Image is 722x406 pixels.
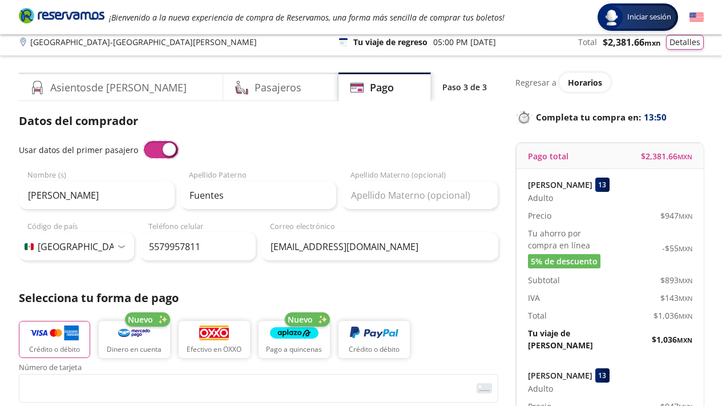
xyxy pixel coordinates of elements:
[578,36,597,48] p: Total
[568,77,602,88] span: Horarios
[19,181,175,210] input: Nombre (s)
[259,321,330,358] button: Pago a quincenas
[595,178,610,192] div: 13
[644,111,667,124] span: 13:50
[679,294,692,303] small: MXN
[338,321,410,358] button: Crédito o débito
[595,368,610,383] div: 13
[370,80,394,95] h4: Pago
[179,321,250,358] button: Efectivo en OXXO
[528,369,592,381] p: [PERSON_NAME]
[19,290,498,307] p: Selecciona tu forma de pago
[662,242,692,254] span: -$ 55
[528,327,610,351] p: Tu viaje de [PERSON_NAME]
[660,210,692,222] span: $ 947
[255,80,301,95] h4: Pasajeros
[528,192,553,204] span: Adulto
[30,36,257,48] p: [GEOGRAPHIC_DATA] - [GEOGRAPHIC_DATA][PERSON_NAME]
[528,150,568,162] p: Pago total
[266,344,322,355] p: Pago a quincenas
[109,12,505,23] em: ¡Bienvenido a la nueva experiencia de compra de Reservamos, una forma más sencilla de comprar tus...
[679,212,692,220] small: MXN
[19,321,90,358] button: Crédito o débito
[528,309,547,321] p: Total
[25,243,34,250] img: MX
[140,232,256,261] input: Teléfono celular
[515,73,704,92] div: Regresar a ver horarios
[349,344,400,355] p: Crédito o débito
[623,11,676,23] span: Iniciar sesión
[128,313,153,325] span: Nuevo
[531,255,598,267] span: 5% de descuento
[50,80,187,95] h4: Asientos de [PERSON_NAME]
[19,112,498,130] p: Datos del comprador
[689,10,704,25] button: English
[29,344,80,355] p: Crédito o débito
[353,36,427,48] p: Tu viaje de regreso
[641,150,692,162] span: $ 2,381.66
[19,7,104,24] i: Brand Logo
[477,383,492,393] img: card
[660,292,692,304] span: $ 143
[654,309,692,321] span: $ 1,036
[528,274,560,286] p: Subtotal
[433,36,496,48] p: 05:00 PM [DATE]
[660,274,692,286] span: $ 893
[679,312,692,320] small: MXN
[19,364,498,374] span: Número de tarjeta
[24,377,493,399] iframe: Iframe del número de tarjeta asegurada
[528,179,592,191] p: [PERSON_NAME]
[528,292,540,304] p: IVA
[107,344,162,355] p: Dinero en cuenta
[515,77,556,89] p: Regresar a
[652,333,692,345] span: $ 1,036
[19,7,104,27] a: Brand Logo
[644,38,660,48] small: MXN
[679,244,692,253] small: MXN
[442,81,487,93] p: Paso 3 de 3
[19,144,138,155] span: Usar datos del primer pasajero
[99,321,170,358] button: Dinero en cuenta
[180,181,336,210] input: Apellido Paterno
[666,35,704,50] button: Detalles
[677,152,692,161] small: MXN
[528,383,553,395] span: Adulto
[528,227,610,251] p: Tu ahorro por compra en línea
[187,344,241,355] p: Efectivo en OXXO
[261,232,498,261] input: Correo electrónico
[603,35,660,49] span: $ 2,381.66
[288,313,313,325] span: Nuevo
[528,210,551,222] p: Precio
[515,109,704,125] p: Completa tu compra en :
[342,181,498,210] input: Apellido Materno (opcional)
[677,336,692,344] small: MXN
[679,276,692,285] small: MXN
